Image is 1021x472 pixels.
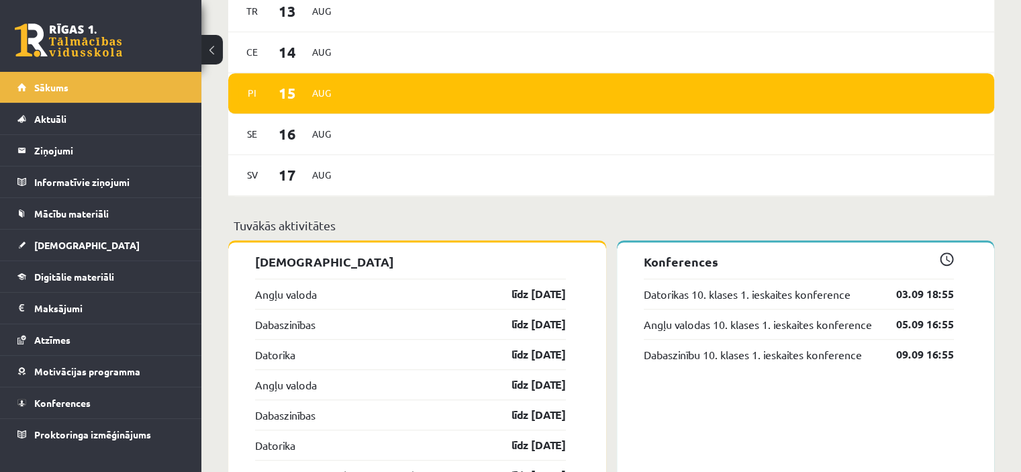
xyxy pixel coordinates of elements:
[34,113,66,125] span: Aktuāli
[17,419,185,450] a: Proktoringa izmēģinājums
[266,123,308,145] span: 16
[34,207,109,220] span: Mācību materiāli
[17,261,185,292] a: Digitālie materiāli
[644,252,955,271] p: Konferences
[488,346,566,363] a: līdz [DATE]
[644,316,872,332] a: Angļu valodas 10. klases 1. ieskaites konference
[255,377,317,393] a: Angļu valoda
[17,103,185,134] a: Aktuāli
[234,216,989,234] p: Tuvākās aktivitātes
[17,72,185,103] a: Sākums
[876,286,954,302] a: 03.09 18:55
[488,407,566,423] a: līdz [DATE]
[15,23,122,57] a: Rīgas 1. Tālmācības vidusskola
[266,164,308,186] span: 17
[17,356,185,387] a: Motivācijas programma
[238,164,266,185] span: Sv
[255,286,317,302] a: Angļu valoda
[876,346,954,363] a: 09.09 16:55
[34,293,185,324] legend: Maksājumi
[17,135,185,166] a: Ziņojumi
[34,167,185,197] legend: Informatīvie ziņojumi
[876,316,954,332] a: 05.09 16:55
[307,124,336,144] span: Aug
[307,164,336,185] span: Aug
[238,42,266,62] span: Ce
[34,428,151,440] span: Proktoringa izmēģinājums
[34,334,70,346] span: Atzīmes
[307,42,336,62] span: Aug
[255,252,566,271] p: [DEMOGRAPHIC_DATA]
[255,407,315,423] a: Dabaszinības
[17,230,185,261] a: [DEMOGRAPHIC_DATA]
[488,437,566,453] a: līdz [DATE]
[238,1,266,21] span: Tr
[17,167,185,197] a: Informatīvie ziņojumi
[488,377,566,393] a: līdz [DATE]
[34,81,68,93] span: Sākums
[307,83,336,103] span: Aug
[34,397,91,409] span: Konferences
[17,293,185,324] a: Maksājumi
[307,1,336,21] span: Aug
[238,83,266,103] span: Pi
[255,346,295,363] a: Datorika
[644,346,862,363] a: Dabaszinību 10. klases 1. ieskaites konference
[266,41,308,63] span: 14
[34,135,185,166] legend: Ziņojumi
[266,82,308,104] span: 15
[17,387,185,418] a: Konferences
[34,365,140,377] span: Motivācijas programma
[17,198,185,229] a: Mācību materiāli
[488,286,566,302] a: līdz [DATE]
[17,324,185,355] a: Atzīmes
[255,437,295,453] a: Datorika
[255,316,315,332] a: Dabaszinības
[34,271,114,283] span: Digitālie materiāli
[644,286,850,302] a: Datorikas 10. klases 1. ieskaites konference
[488,316,566,332] a: līdz [DATE]
[238,124,266,144] span: Se
[34,239,140,251] span: [DEMOGRAPHIC_DATA]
